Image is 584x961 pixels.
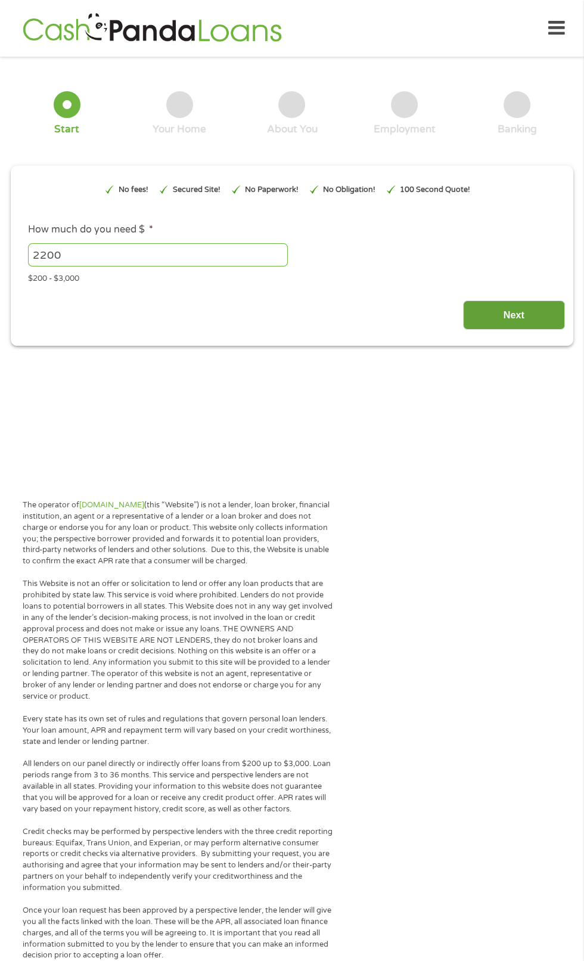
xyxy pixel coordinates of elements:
[23,500,333,567] p: The operator of (this “Website”) is not a lender, loan broker, financial institution, an agent or...
[463,300,565,330] input: Next
[245,184,299,196] p: No Paperwork!
[153,123,206,136] div: Your Home
[23,758,333,814] p: All lenders on our panel directly or indirectly offer loans from $200 up to $3,000. Loan periods ...
[23,826,333,894] p: Credit checks may be performed by perspective lenders with the three credit reporting bureaus: Eq...
[266,123,317,136] div: About You
[173,184,220,196] p: Secured Site!
[23,905,333,961] p: Once your loan request has been approved by a perspective lender, the lender will give you all th...
[23,578,333,702] p: This Website is not an offer or solicitation to lend or offer any loan products that are prohibit...
[400,184,470,196] p: 100 Second Quote!
[374,123,436,136] div: Employment
[28,224,153,236] label: How much do you need $
[498,123,537,136] div: Banking
[119,184,148,196] p: No fees!
[23,714,333,748] p: Every state has its own set of rules and regulations that govern personal loan lenders. Your loan...
[323,184,375,196] p: No Obligation!
[28,268,556,284] div: $200 - $3,000
[54,123,79,136] div: Start
[79,500,144,510] a: [DOMAIN_NAME]
[19,11,285,45] img: GetLoanNow Logo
